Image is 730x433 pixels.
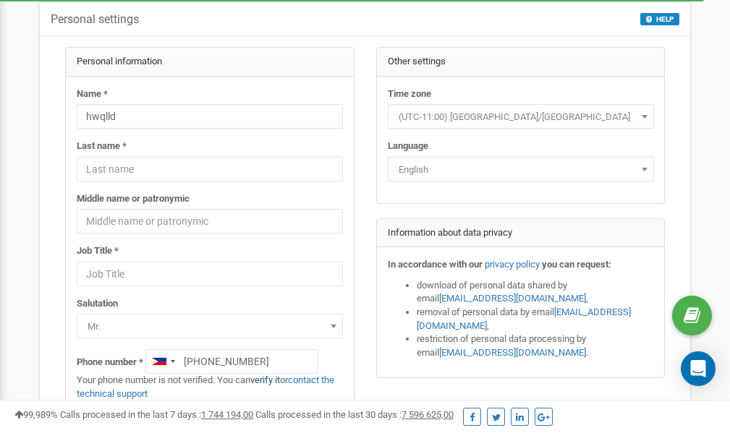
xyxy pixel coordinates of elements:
[77,374,343,400] p: Your phone number is not verified. You can or
[402,409,454,420] u: 7 596 625,00
[393,107,649,127] span: (UTC-11:00) Pacific/Midway
[393,160,649,180] span: English
[77,87,108,101] label: Name *
[77,192,190,206] label: Middle name or patronymic
[77,140,127,153] label: Last name *
[640,13,679,25] button: HELP
[77,244,119,258] label: Job Title *
[145,349,318,374] input: +1-800-555-55-55
[250,374,280,385] a: verify it
[485,259,540,270] a: privacy policy
[14,409,58,420] span: 99,989%
[388,104,654,129] span: (UTC-11:00) Pacific/Midway
[51,13,139,26] h5: Personal settings
[388,157,654,181] span: English
[66,48,354,77] div: Personal information
[681,351,716,386] div: Open Intercom Messenger
[77,374,334,399] a: contact the technical support
[417,279,654,306] li: download of personal data shared by email ,
[77,209,343,233] input: Middle name or patronymic
[388,140,428,153] label: Language
[82,317,338,337] span: Mr.
[417,306,654,333] li: removal of personal data by email ,
[146,350,179,373] div: Telephone country code
[201,409,253,420] u: 1 744 194,00
[439,347,586,358] a: [EMAIL_ADDRESS][DOMAIN_NAME]
[377,219,665,248] div: Information about data privacy
[77,262,343,286] input: Job Title
[439,293,586,304] a: [EMAIL_ADDRESS][DOMAIN_NAME]
[60,409,253,420] span: Calls processed in the last 7 days :
[542,259,611,270] strong: you can request:
[77,297,118,311] label: Salutation
[77,104,343,129] input: Name
[417,333,654,359] li: restriction of personal data processing by email .
[417,306,631,331] a: [EMAIL_ADDRESS][DOMAIN_NAME]
[77,356,143,369] label: Phone number *
[388,259,483,270] strong: In accordance with our
[77,314,343,338] span: Mr.
[77,157,343,181] input: Last name
[377,48,665,77] div: Other settings
[255,409,454,420] span: Calls processed in the last 30 days :
[388,87,431,101] label: Time zone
